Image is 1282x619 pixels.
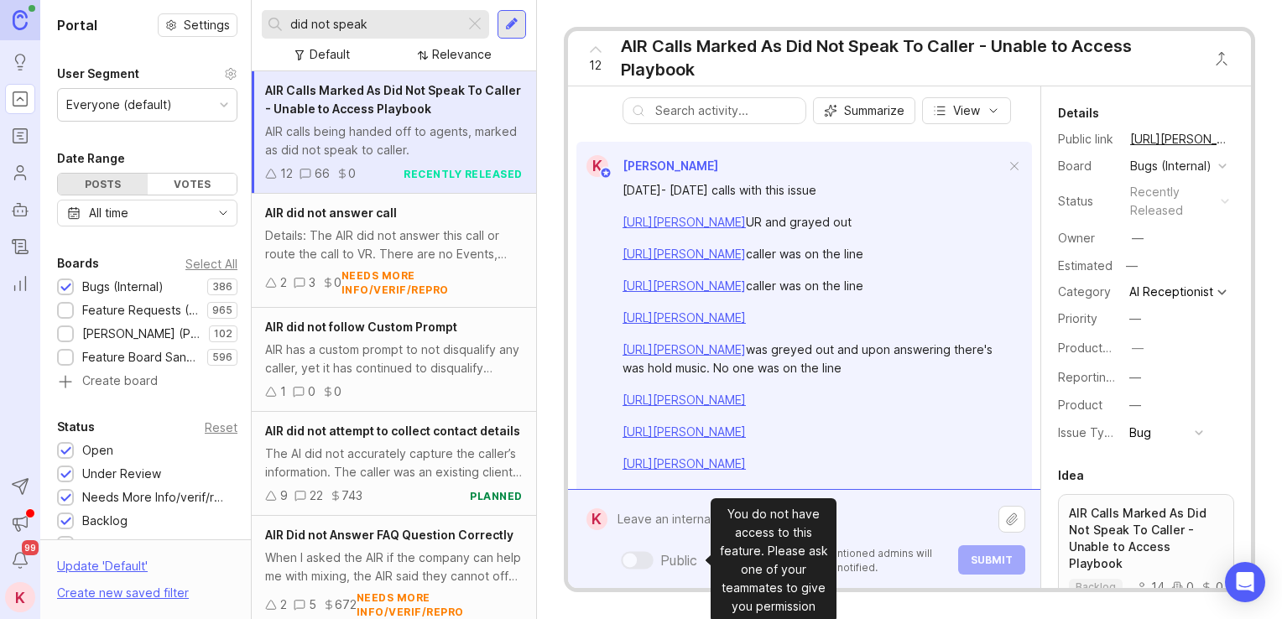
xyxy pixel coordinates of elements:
[82,488,229,507] div: Needs More Info/verif/repro
[5,158,35,188] a: Users
[623,424,746,439] a: [URL][PERSON_NAME]
[280,164,293,183] div: 12
[5,231,35,262] a: Changelog
[1129,396,1141,414] div: —
[89,204,128,222] div: All time
[1058,466,1084,486] div: Idea
[252,308,536,412] a: AIR did not follow Custom PromptAIR has a custom prompt to not disqualify any caller, yet it has ...
[57,15,97,35] h1: Portal
[57,253,99,273] div: Boards
[1058,341,1147,355] label: ProductboardID
[265,83,521,116] span: AIR Calls Marked As Did Not Speak To Caller - Unable to Access Playbook
[655,101,797,120] input: Search activity...
[1171,581,1194,593] div: 0
[589,56,602,75] span: 12
[58,174,148,195] div: Posts
[66,96,172,114] div: Everyone (default)
[623,277,1005,295] div: caller was on the line
[309,273,315,292] div: 3
[310,486,323,505] div: 22
[5,582,35,612] button: K
[1127,337,1149,359] button: ProductboardID
[252,71,536,194] a: AIR Calls Marked As Did Not Speak To Caller - Unable to Access PlaybookAIR calls being handed off...
[623,215,746,229] a: [URL][PERSON_NAME]
[844,102,904,119] span: Summarize
[341,268,523,297] div: needs more info/verif/repro
[315,164,330,183] div: 66
[82,301,199,320] div: Feature Requests (Internal)
[341,486,362,505] div: 743
[5,47,35,77] a: Ideas
[335,596,357,614] div: 672
[1129,286,1213,298] div: AI Receptionist
[184,17,230,34] span: Settings
[5,121,35,151] a: Roadmaps
[1129,424,1151,442] div: Bug
[214,327,232,341] p: 102
[623,278,746,293] a: [URL][PERSON_NAME]
[623,310,746,325] a: [URL][PERSON_NAME]
[265,205,397,220] span: AIR did not answer call
[1225,562,1265,602] div: Open Intercom Messenger
[148,174,237,195] div: Votes
[1058,425,1119,440] label: Issue Type
[1058,157,1117,175] div: Board
[623,181,1005,200] div: [DATE]- [DATE] calls with this issue
[280,596,287,614] div: 2
[57,64,139,84] div: User Segment
[1132,339,1144,357] div: —
[432,45,492,64] div: Relevance
[252,194,536,308] a: AIR did not answer callDetails: The AIR did not answer this call or route the call to VR. There a...
[660,550,697,570] div: Public
[57,417,95,437] div: Status
[5,471,35,502] button: Send to Autopilot
[1058,494,1234,606] a: AIR Calls Marked As Did Not Speak To Caller - Unable to Access Playbookbacklog1400
[57,148,125,169] div: Date Range
[185,259,237,268] div: Select All
[57,557,148,584] div: Update ' Default '
[82,278,164,296] div: Bugs (Internal)
[599,167,612,179] img: member badge
[1132,229,1144,247] div: —
[82,348,199,367] div: Feature Board Sandbox [DATE]
[265,445,523,481] div: The AI did not accurately capture the caller’s information. The caller was an existing client, bu...
[623,247,746,261] a: [URL][PERSON_NAME]
[623,488,746,502] a: [URL][PERSON_NAME]
[82,465,161,483] div: Under Review
[1069,505,1223,572] p: AIR Calls Marked As Did Not Speak To Caller - Unable to Access Playbook
[357,590,523,619] div: needs more info/verif/repro
[922,97,1011,124] button: View
[212,280,232,294] p: 386
[621,34,1196,81] div: AIR Calls Marked As Did Not Speak To Caller - Unable to Access Playbook
[82,441,113,460] div: Open
[623,213,1005,231] div: UR and grayed out
[265,424,520,438] span: AIR did not attempt to collect contact details
[265,341,523,377] div: AIR has a custom prompt to not disqualify any caller, yet it has continued to disqualify matters ...
[623,456,746,471] a: [URL][PERSON_NAME]
[1129,309,1141,328] div: —
[265,549,523,585] div: When I asked the AIR if the company can help me with mixing, the AIR said they cannot offer guida...
[1058,260,1113,272] div: Estimated
[1058,229,1117,247] div: Owner
[158,13,237,37] a: Settings
[623,393,746,407] a: [URL][PERSON_NAME]
[308,382,315,401] div: 0
[309,596,316,614] div: 5
[265,320,457,334] span: AIR did not follow Custom Prompt
[1129,368,1141,387] div: —
[5,268,35,299] a: Reporting
[82,325,201,343] div: [PERSON_NAME] (Public)
[57,584,189,602] div: Create new saved filter
[1130,157,1212,175] div: Bugs (Internal)
[82,535,140,554] div: Candidate
[998,506,1025,533] button: Upload file
[623,159,718,173] span: [PERSON_NAME]
[1130,183,1214,220] div: recently released
[586,508,607,530] div: K
[265,122,523,159] div: AIR calls being handed off to agents, marked as did not speak to caller.
[813,97,915,124] button: Summarize
[404,167,523,181] div: recently released
[212,351,232,364] p: 596
[623,342,746,356] a: [URL][PERSON_NAME]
